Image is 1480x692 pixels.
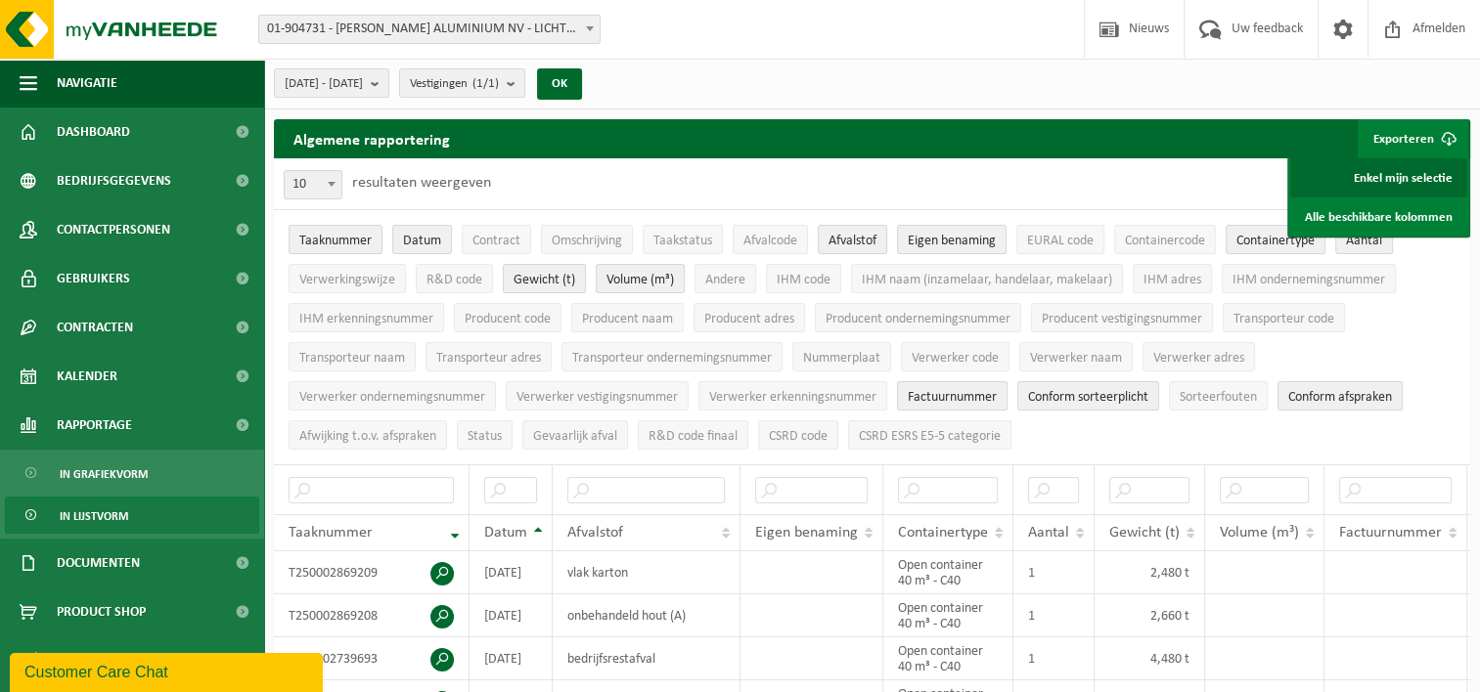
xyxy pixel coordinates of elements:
span: Producent naam [582,312,673,326]
button: ContainertypeContainertype: Activate to sort [1226,225,1325,254]
span: EURAL code [1027,234,1094,248]
span: Transporteur code [1233,312,1334,326]
button: Verwerker naamVerwerker naam: Activate to sort [1019,342,1133,371]
span: Afvalcode [743,234,797,248]
span: Verwerkingswijze [299,273,395,287]
button: Producent adresProducent adres: Activate to sort [694,303,805,332]
button: CSRD ESRS E5-5 categorieCSRD ESRS E5-5 categorie: Activate to sort [848,420,1011,450]
span: Producent ondernemingsnummer [826,312,1010,326]
button: Conform afspraken : Activate to sort [1278,381,1403,411]
button: AfvalstofAfvalstof: Activate to sort [818,225,887,254]
td: vlak karton [553,551,740,594]
button: DatumDatum: Activate to sort [392,225,452,254]
button: R&D codeR&amp;D code: Activate to sort [416,264,493,293]
td: onbehandeld hout (A) [553,594,740,637]
span: Gewicht (t) [514,273,575,287]
span: Kalender [57,352,117,401]
span: Containertype [1236,234,1315,248]
span: Status [468,429,502,444]
td: T250002869209 [274,551,470,594]
span: IHM code [777,273,830,287]
span: CSRD code [769,429,828,444]
button: Transporteur adresTransporteur adres: Activate to sort [426,342,552,371]
span: Gebruikers [57,254,130,303]
span: Sorteerfouten [1180,390,1257,405]
button: Transporteur naamTransporteur naam: Activate to sort [289,342,416,371]
button: Verwerker erkenningsnummerVerwerker erkenningsnummer: Activate to sort [698,381,887,411]
button: Producent codeProducent code: Activate to sort [454,303,561,332]
span: 10 [284,170,342,199]
span: Eigen benaming [755,525,858,541]
span: Verwerker vestigingsnummer [516,390,678,405]
button: Conform sorteerplicht : Activate to sort [1017,381,1159,411]
span: 01-904731 - REMI CLAEYS ALUMINIUM NV - LICHTERVELDE [259,16,600,43]
button: Vestigingen(1/1) [399,68,525,98]
span: Factuurnummer [908,390,997,405]
span: Verwerker ondernemingsnummer [299,390,485,405]
button: Gevaarlijk afval : Activate to sort [522,420,628,450]
label: resultaten weergeven [352,175,491,191]
span: Datum [403,234,441,248]
button: OmschrijvingOmschrijving: Activate to sort [541,225,633,254]
span: Volume (m³) [606,273,674,287]
span: Aantal [1028,525,1069,541]
span: CSRD ESRS E5-5 categorie [859,429,1001,444]
button: Producent naamProducent naam: Activate to sort [571,303,684,332]
span: Nummerplaat [803,351,880,366]
td: Open container 40 m³ - C40 [883,594,1013,637]
button: IHM ondernemingsnummerIHM ondernemingsnummer: Activate to sort [1222,264,1396,293]
span: Afwijking t.o.v. afspraken [299,429,436,444]
span: Dashboard [57,108,130,156]
a: In grafiekvorm [5,454,259,492]
span: [DATE] - [DATE] [285,69,363,99]
span: Afvalstof [829,234,876,248]
span: 10 [285,171,341,198]
td: 2,480 t [1095,551,1205,594]
button: Verwerker vestigingsnummerVerwerker vestigingsnummer: Activate to sort [506,381,689,411]
span: Producent vestigingsnummer [1042,312,1202,326]
span: Producent code [465,312,551,326]
span: Verwerker erkenningsnummer [709,390,876,405]
span: Afvalstof [567,525,623,541]
button: [DATE] - [DATE] [274,68,389,98]
button: TaaknummerTaaknummer: Activate to remove sorting [289,225,382,254]
button: Verwerker ondernemingsnummerVerwerker ondernemingsnummer: Activate to sort [289,381,496,411]
td: 1 [1013,637,1095,680]
td: 1 [1013,551,1095,594]
span: Factuurnummer [1339,525,1442,541]
button: Volume (m³)Volume (m³): Activate to sort [596,264,685,293]
button: SorteerfoutenSorteerfouten: Activate to sort [1169,381,1268,411]
button: R&D code finaalR&amp;D code finaal: Activate to sort [638,420,748,450]
button: Verwerker codeVerwerker code: Activate to sort [901,342,1009,371]
button: OK [537,68,582,100]
button: Transporteur ondernemingsnummerTransporteur ondernemingsnummer : Activate to sort [561,342,783,371]
span: Verwerker code [912,351,999,366]
span: Conform afspraken [1288,390,1392,405]
button: Verwerker adresVerwerker adres: Activate to sort [1143,342,1255,371]
span: Taaknummer [299,234,372,248]
span: Rapportage [57,401,132,450]
button: VerwerkingswijzeVerwerkingswijze: Activate to sort [289,264,406,293]
span: IHM ondernemingsnummer [1233,273,1385,287]
td: bedrijfsrestafval [553,637,740,680]
td: [DATE] [470,637,553,680]
td: T250002869208 [274,594,470,637]
span: Gevaarlijk afval [533,429,617,444]
button: Gewicht (t)Gewicht (t): Activate to sort [503,264,586,293]
td: [DATE] [470,594,553,637]
span: Acceptatievoorwaarden [57,636,215,685]
button: EURAL codeEURAL code: Activate to sort [1016,225,1104,254]
span: Omschrijving [552,234,622,248]
span: Producent adres [704,312,794,326]
td: T250002739693 [274,637,470,680]
button: AantalAantal: Activate to sort [1335,225,1393,254]
button: Exporteren [1358,119,1468,158]
button: IHM adresIHM adres: Activate to sort [1133,264,1212,293]
span: Gewicht (t) [1109,525,1180,541]
button: TaakstatusTaakstatus: Activate to sort [643,225,723,254]
button: IHM naam (inzamelaar, handelaar, makelaar)IHM naam (inzamelaar, handelaar, makelaar): Activate to... [851,264,1123,293]
span: Conform sorteerplicht [1028,390,1148,405]
span: Vestigingen [410,69,499,99]
span: IHM adres [1144,273,1201,287]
